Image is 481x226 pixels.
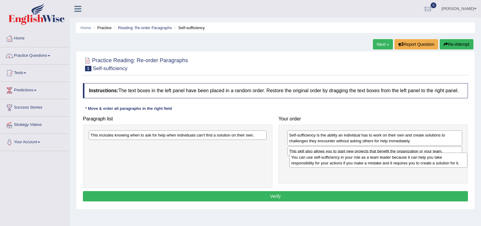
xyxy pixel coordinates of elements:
[0,116,70,132] a: Strategy Videos
[83,106,174,112] div: * Move & order all paragraphs in the right field
[289,153,467,168] div: You can use self-sufficiency in your role as a team leader because it can help you take responsib...
[92,25,111,31] li: Practice
[0,82,70,97] a: Predictions
[287,130,462,146] div: Self-sufficiency is the ability an individual has to work on their own and create solutions to ch...
[83,191,468,201] button: Verify
[0,65,70,80] a: Tests
[287,147,462,156] div: This skill also allows you to start new projects that benefit the organization or your team.
[83,83,468,98] h4: The text boxes in the left panel have been placed in a random order. Restore the original order b...
[83,56,188,71] h2: Practice Reading: Re-order Paragraphs
[0,30,70,45] a: Home
[0,134,70,149] a: Your Account
[93,66,128,71] small: Self-sufficiency
[394,39,438,49] button: Report Question
[118,25,172,30] a: Reading: Re-order Paragraphs
[431,2,437,8] span: 0
[89,88,118,93] b: Instructions:
[278,116,468,122] h4: Your order
[173,25,205,31] li: Self-sufficiency
[85,66,91,71] span: 1
[0,47,70,62] a: Practice Questions
[80,25,91,30] a: Home
[89,130,267,140] div: This includes knowing when to ask for help when individuals can't find a solution on their own.
[0,99,70,114] a: Success Stories
[440,39,473,49] button: Re-Attempt
[373,39,393,49] a: Next »
[83,116,272,122] h4: Paragraph list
